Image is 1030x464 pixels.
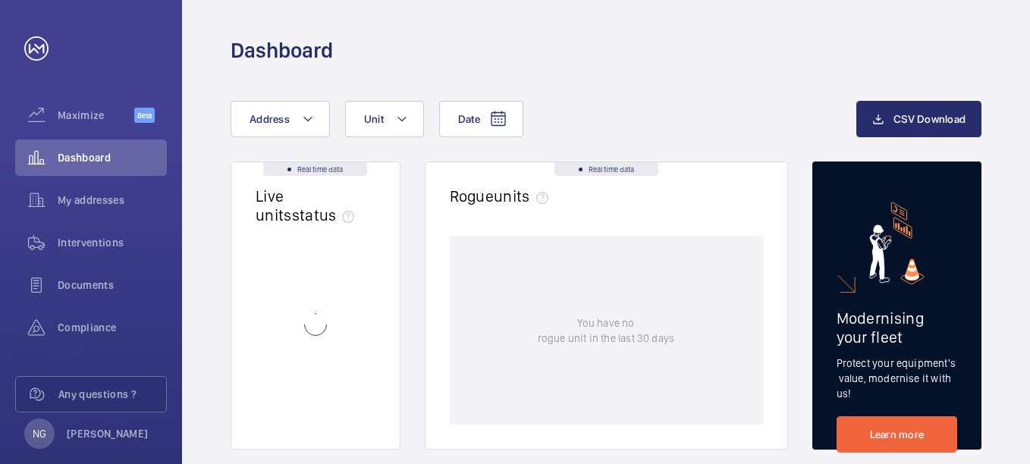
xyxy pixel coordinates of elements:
span: Compliance [58,320,167,335]
span: Interventions [58,235,167,250]
p: [PERSON_NAME] [67,426,149,441]
span: status [292,205,361,224]
span: Address [250,113,290,125]
h2: Modernising your fleet [837,309,958,346]
h1: Dashboard [231,36,333,64]
span: Any questions ? [58,387,166,402]
div: Real time data [263,162,367,176]
span: Date [458,113,480,125]
span: Dashboard [58,150,167,165]
button: Address [231,101,330,137]
div: Real time data [554,162,658,176]
span: Documents [58,277,167,293]
button: Unit [345,101,424,137]
h2: Rogue [450,187,554,205]
img: marketing-card.svg [869,202,925,284]
button: Date [439,101,523,137]
button: CSV Download [856,101,981,137]
span: Beta [134,108,155,123]
span: CSV Download [893,113,966,125]
span: Maximize [58,108,134,123]
span: Unit [364,113,384,125]
span: My addresses [58,193,167,208]
p: NG [33,426,46,441]
span: units [494,187,554,205]
a: Learn more [837,416,958,453]
p: Protect your equipment's value, modernise it with us! [837,356,958,401]
h2: Live units [256,187,360,224]
p: You have no rogue unit in the last 30 days [538,315,674,346]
